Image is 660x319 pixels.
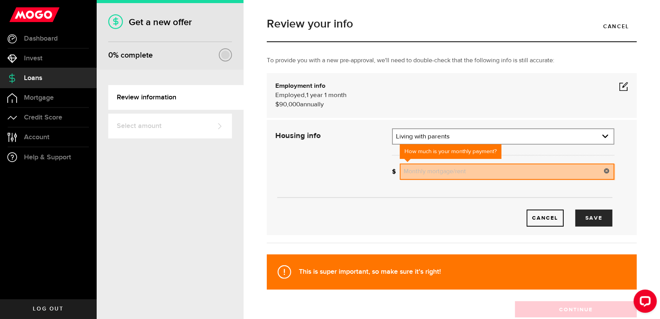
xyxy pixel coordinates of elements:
[306,92,346,99] span: 1 year 1 month
[305,92,306,99] span: ,
[575,210,612,227] button: Save
[300,101,324,108] span: annually
[628,287,660,319] iframe: LiveChat chat widget
[24,55,43,62] span: Invest
[33,306,63,312] span: Log out
[24,94,54,101] span: Mortgage
[24,134,49,141] span: Account
[108,85,244,110] a: Review information
[24,75,42,82] span: Loans
[267,18,637,30] h1: Review your info
[400,144,501,159] div: How much is your monthly payment?
[267,56,637,65] p: To provide you with a new pre-approval, we'll need to double-check that the following info is sti...
[108,48,153,62] div: % complete
[24,35,58,42] span: Dashboard
[24,154,71,161] span: Help & Support
[108,17,232,28] h1: Get a new offer
[108,114,232,138] a: Select amount
[108,51,113,60] span: 0
[275,92,305,99] span: Employed
[515,301,637,317] button: Continue
[393,129,614,144] a: expand select
[299,268,441,276] strong: This is super important, so make sure it's right!
[527,210,564,227] a: Cancel
[596,18,637,34] a: Cancel
[275,132,321,140] strong: Housing info
[275,101,300,108] span: $90,000
[24,114,62,121] span: Credit Score
[275,83,326,89] b: Employment info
